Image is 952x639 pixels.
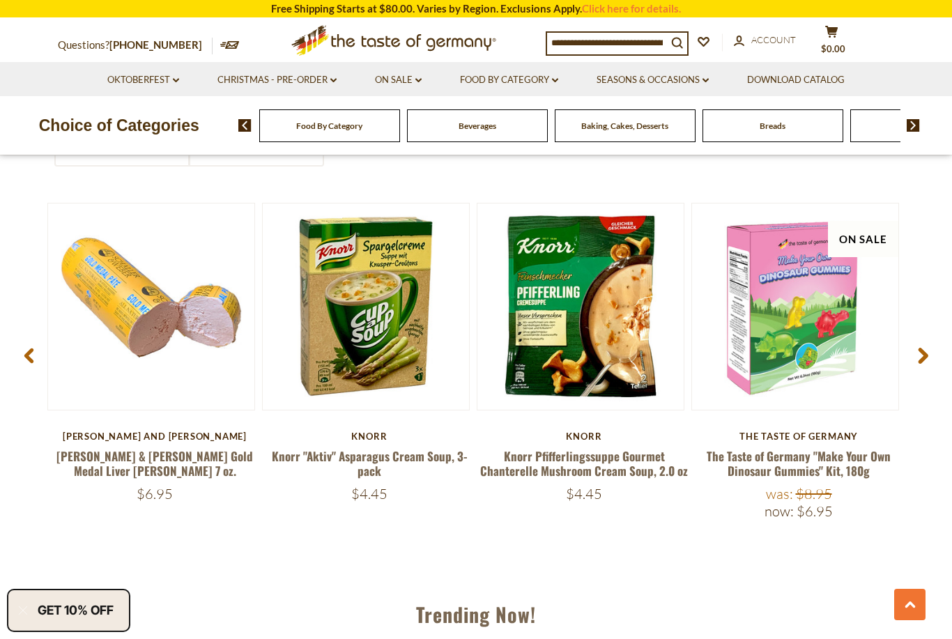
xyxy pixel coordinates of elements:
img: next arrow [907,119,920,132]
a: [PHONE_NUMBER] [109,38,202,51]
a: Breads [760,121,785,131]
a: Knorr "Aktiv" Asparagus Cream Soup, 3-pack [272,447,468,479]
span: $6.95 [137,485,173,502]
img: Knorr Pfifferlingssuppe Gourmet Chanterelle Mushroom Cream Soup, 2.0 oz [477,203,684,410]
span: $4.45 [351,485,387,502]
img: previous arrow [238,119,252,132]
a: Seasons & Occasions [597,72,709,88]
label: Now: [765,502,794,520]
span: $6.95 [797,502,833,520]
div: Knorr [262,431,477,442]
a: On Sale [375,72,422,88]
a: Knorr Pfifferlingssuppe Gourmet Chanterelle Mushroom Cream Soup, 2.0 oz [480,447,688,479]
a: Oktoberfest [107,72,179,88]
span: $4.45 [566,485,602,502]
a: Beverages [459,121,496,131]
div: The Taste of Germany [691,431,906,442]
p: Questions? [58,36,213,54]
a: Christmas - PRE-ORDER [217,72,337,88]
div: Knorr [477,431,691,442]
img: Knorr "Aktiv" Asparagus Cream Soup, 3-pack [263,203,469,410]
button: $0.00 [811,25,852,60]
label: Was: [766,485,793,502]
a: Download Catalog [747,72,845,88]
img: Schaller & Weber Gold Medal Liver Pate 7 oz. [48,203,254,410]
a: Food By Category [296,121,362,131]
span: $8.95 [796,485,832,502]
a: [PERSON_NAME] & [PERSON_NAME] Gold Medal Liver [PERSON_NAME] 7 oz. [56,447,253,479]
a: Food By Category [460,72,558,88]
img: The Taste of Germany "Make Your Own Dinosaur Gummies" Kit, 180g [692,203,898,410]
span: Account [751,34,796,45]
a: Account [734,33,796,48]
div: [PERSON_NAME] and [PERSON_NAME] [47,431,262,442]
a: Click here for details. [582,2,681,15]
a: Baking, Cakes, Desserts [581,121,668,131]
span: $0.00 [821,43,845,54]
a: The Taste of Germany "Make Your Own Dinosaur Gummies" Kit, 180g [707,447,891,479]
